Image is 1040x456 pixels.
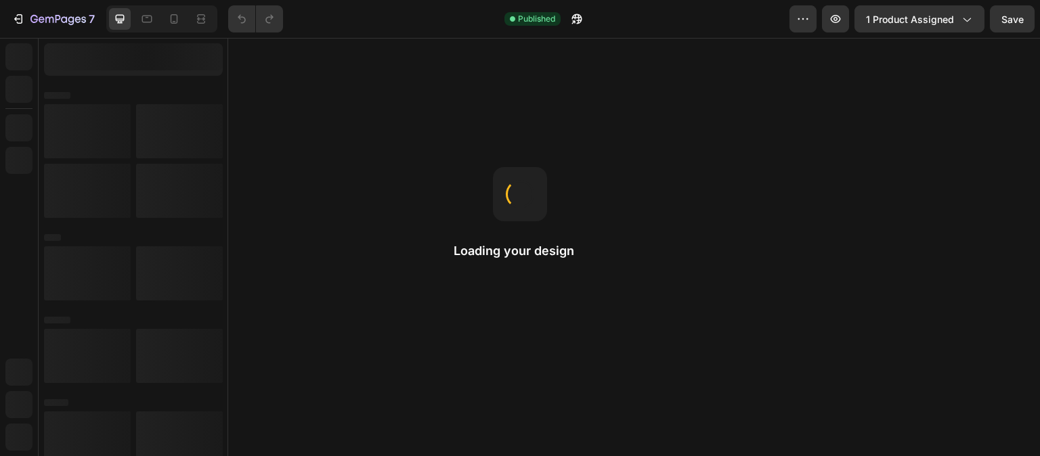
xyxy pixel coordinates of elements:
div: Undo/Redo [228,5,283,32]
span: Published [518,13,555,25]
h2: Loading your design [454,243,586,259]
p: 7 [89,11,95,27]
button: 7 [5,5,101,32]
button: 1 product assigned [854,5,984,32]
span: Save [1001,14,1024,25]
span: 1 product assigned [866,12,954,26]
button: Save [990,5,1035,32]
